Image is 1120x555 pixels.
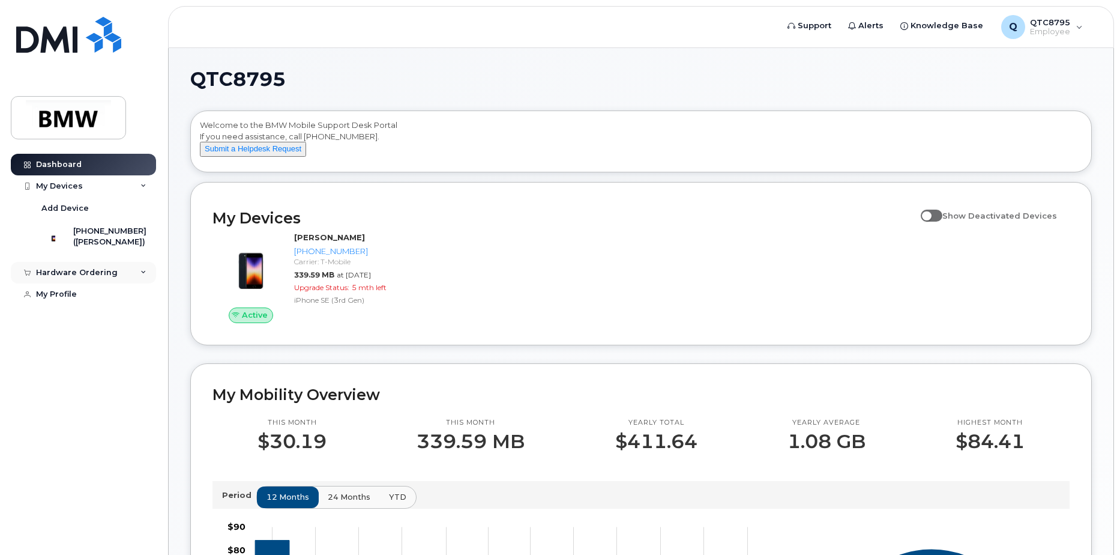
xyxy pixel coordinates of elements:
strong: [PERSON_NAME] [294,232,365,242]
p: This month [257,418,327,428]
button: Submit a Helpdesk Request [200,142,306,157]
span: Show Deactivated Devices [942,211,1057,220]
span: Active [242,309,268,321]
p: $411.64 [615,431,697,452]
a: Active[PERSON_NAME][PHONE_NUMBER]Carrier: T-Mobile339.59 MBat [DATE]Upgrade Status:5 mth leftiPho... [212,232,416,323]
span: 339.59 MB [294,270,334,279]
span: 24 months [328,491,370,503]
h2: My Mobility Overview [212,386,1070,404]
p: Yearly total [615,418,697,428]
a: Submit a Helpdesk Request [200,144,306,153]
p: Period [222,490,256,501]
span: 5 mth left [352,283,387,292]
div: [PHONE_NUMBER] [294,246,411,257]
p: $84.41 [956,431,1025,452]
span: Upgrade Status: [294,283,349,292]
img: image20231002-3703462-1angbar.jpeg [222,238,280,296]
div: iPhone SE (3rd Gen) [294,295,411,305]
h2: My Devices [212,209,915,227]
span: YTD [389,491,406,503]
p: Yearly average [787,418,866,428]
span: QTC8795 [190,70,286,88]
div: Welcome to the BMW Mobile Support Desk Portal If you need assistance, call [PHONE_NUMBER]. [200,120,1082,168]
p: This month [417,418,525,428]
p: 339.59 MB [417,431,525,452]
p: Highest month [956,418,1025,428]
tspan: $80 [227,544,245,555]
div: Carrier: T-Mobile [294,256,411,267]
p: $30.19 [257,431,327,452]
input: Show Deactivated Devices [921,204,930,214]
p: 1.08 GB [787,431,866,452]
span: at [DATE] [337,270,371,279]
tspan: $90 [227,521,245,532]
iframe: Messenger Launcher [1068,503,1111,546]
